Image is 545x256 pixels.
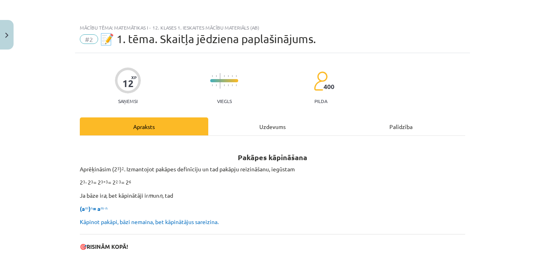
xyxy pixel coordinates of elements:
sup: m [85,205,89,211]
i: m [148,192,153,199]
strong: (a ) = a [80,205,108,212]
b: Pakāpes kāpināšana [238,153,307,162]
sup: 3 [83,179,85,185]
span: #2 [80,34,98,44]
span: 400 [324,83,334,90]
sup: n [91,205,93,211]
sup: 2 [122,165,124,171]
span: 📝 1. tēma. Skaitļa jēdziena paplašinājums. [100,32,316,46]
sup: m⋅n [101,205,108,211]
sup: 3+3 [101,179,108,185]
p: Ja bāze ir , bet kāpinātāji ir un , tad [80,191,465,200]
span: Kāpinot pakāpi, bāzi nemaina, bet kāpinātājus sareizina. [80,218,219,225]
p: pilda [314,98,327,104]
div: 12 [122,78,134,89]
p: 🎯 [80,242,465,251]
img: students-c634bb4e5e11cddfef0936a35e636f08e4e9abd3cc4e673bd6f9a4125e45ecb1.svg [314,71,328,91]
div: Palīdzība [337,117,465,135]
div: Apraksts [80,117,208,135]
p: 2 ∙ 2 = 2 = 2 = 2 [80,178,465,187]
img: icon-short-line-57e1e144782c952c97e751825c79c345078a6d821885a25fce030b3d8c18986b.svg [216,84,217,86]
img: icon-short-line-57e1e144782c952c97e751825c79c345078a6d821885a25fce030b3d8c18986b.svg [212,84,213,86]
img: icon-short-line-57e1e144782c952c97e751825c79c345078a6d821885a25fce030b3d8c18986b.svg [232,75,233,77]
div: Mācību tēma: Matemātikas i - 12. klases 1. ieskaites mācību materiāls (ab) [80,25,465,30]
img: icon-short-line-57e1e144782c952c97e751825c79c345078a6d821885a25fce030b3d8c18986b.svg [228,84,229,86]
img: icon-close-lesson-0947bae3869378f0d4975bcd49f059093ad1ed9edebbc8119c70593378902aed.svg [5,33,8,38]
sup: 3 [91,179,93,185]
img: icon-long-line-d9ea69661e0d244f92f715978eff75569469978d946b2353a9bb055b3ed8787d.svg [220,73,221,89]
img: icon-short-line-57e1e144782c952c97e751825c79c345078a6d821885a25fce030b3d8c18986b.svg [228,75,229,77]
img: icon-short-line-57e1e144782c952c97e751825c79c345078a6d821885a25fce030b3d8c18986b.svg [212,75,213,77]
sup: 2∙3 [116,179,121,185]
p: Aprēķināsim (2 ) . Izmantojot pakāpes definīciju un tad pakāpju reizināšanu, iegūstam [80,165,465,173]
i: n [159,192,162,199]
b: RISINĀM KOPĀ! [87,243,128,250]
p: Viegls [217,98,232,104]
sup: 3 [117,165,120,171]
sup: 6 [129,179,131,185]
img: icon-short-line-57e1e144782c952c97e751825c79c345078a6d821885a25fce030b3d8c18986b.svg [236,75,237,77]
img: icon-short-line-57e1e144782c952c97e751825c79c345078a6d821885a25fce030b3d8c18986b.svg [224,84,225,86]
i: a [103,192,106,199]
div: Uzdevums [208,117,337,135]
img: icon-short-line-57e1e144782c952c97e751825c79c345078a6d821885a25fce030b3d8c18986b.svg [224,75,225,77]
p: Saņemsi [115,98,141,104]
img: icon-short-line-57e1e144782c952c97e751825c79c345078a6d821885a25fce030b3d8c18986b.svg [216,75,217,77]
img: icon-short-line-57e1e144782c952c97e751825c79c345078a6d821885a25fce030b3d8c18986b.svg [236,84,237,86]
img: icon-short-line-57e1e144782c952c97e751825c79c345078a6d821885a25fce030b3d8c18986b.svg [232,84,233,86]
span: XP [131,75,136,79]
